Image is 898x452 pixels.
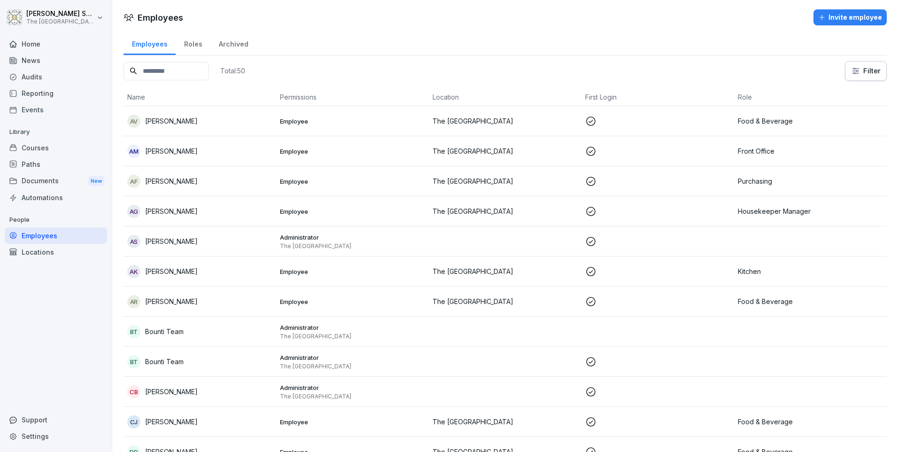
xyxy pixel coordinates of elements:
[738,116,883,126] p: Food & Beverage
[280,207,425,216] p: Employee
[738,296,883,306] p: Food & Beverage
[5,244,107,260] a: Locations
[433,176,578,186] p: The [GEOGRAPHIC_DATA]
[127,265,140,278] div: AK
[210,31,256,55] a: Archived
[738,417,883,427] p: Food & Beverage
[280,233,425,242] p: Administrator
[127,115,140,128] div: AV
[124,88,276,106] th: Name
[280,147,425,156] p: Employee
[433,266,578,276] p: The [GEOGRAPHIC_DATA]
[5,172,107,190] div: Documents
[433,116,578,126] p: The [GEOGRAPHIC_DATA]
[276,88,429,106] th: Permissions
[280,297,425,306] p: Employee
[5,227,107,244] a: Employees
[127,295,140,308] div: AR
[280,363,425,370] p: The [GEOGRAPHIC_DATA]
[813,9,887,25] button: Invite employee
[176,31,210,55] a: Roles
[845,62,886,80] button: Filter
[5,52,107,69] a: News
[738,266,883,276] p: Kitchen
[145,387,198,397] p: [PERSON_NAME]
[5,140,107,156] a: Courses
[280,177,425,186] p: Employee
[124,31,176,55] a: Employees
[433,206,578,216] p: The [GEOGRAPHIC_DATA]
[138,11,183,24] h1: Employees
[5,85,107,101] a: Reporting
[145,357,184,366] p: Bounti Team
[220,66,245,75] p: Total: 50
[145,116,198,126] p: [PERSON_NAME]
[280,353,425,362] p: Administrator
[26,18,95,25] p: The [GEOGRAPHIC_DATA]
[280,323,425,332] p: Administrator
[280,242,425,250] p: The [GEOGRAPHIC_DATA]
[433,146,578,156] p: The [GEOGRAPHIC_DATA]
[88,176,104,187] div: New
[127,175,140,188] div: AF
[127,145,140,158] div: AM
[127,325,140,338] div: BT
[145,327,184,336] p: Bounti Team
[26,10,95,18] p: [PERSON_NAME] Savill
[738,176,883,186] p: Purchasing
[429,88,581,106] th: Location
[5,428,107,444] a: Settings
[280,117,425,125] p: Employee
[581,88,734,106] th: First Login
[5,125,107,140] p: Library
[280,418,425,426] p: Employee
[5,212,107,227] p: People
[851,66,881,76] div: Filter
[433,417,578,427] p: The [GEOGRAPHIC_DATA]
[5,101,107,118] a: Events
[145,296,198,306] p: [PERSON_NAME]
[818,12,882,23] div: Invite employee
[127,415,140,429] div: CJ
[280,333,425,340] p: The [GEOGRAPHIC_DATA]
[738,146,883,156] p: Front Office
[5,172,107,190] a: DocumentsNew
[127,235,140,248] div: AS
[145,176,198,186] p: [PERSON_NAME]
[5,69,107,85] a: Audits
[280,267,425,276] p: Employee
[738,206,883,216] p: Housekeeper Manager
[145,236,198,246] p: [PERSON_NAME]
[5,36,107,52] a: Home
[145,146,198,156] p: [PERSON_NAME]
[145,417,198,427] p: [PERSON_NAME]
[145,206,198,216] p: [PERSON_NAME]
[145,266,198,276] p: [PERSON_NAME]
[280,383,425,392] p: Administrator
[433,296,578,306] p: The [GEOGRAPHIC_DATA]
[127,355,140,368] div: BT
[734,88,887,106] th: Role
[5,412,107,428] div: Support
[127,385,140,398] div: CB
[5,189,107,206] a: Automations
[280,393,425,400] p: The [GEOGRAPHIC_DATA]
[127,205,140,218] div: AG
[5,156,107,172] a: Paths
